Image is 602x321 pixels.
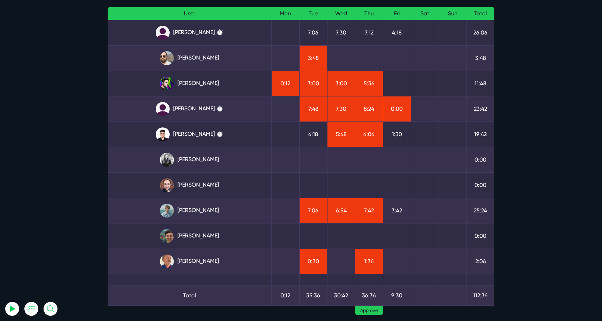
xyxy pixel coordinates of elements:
td: 11:48 [466,71,494,96]
td: 8:24 [355,96,383,122]
td: 7:06 [299,198,327,223]
th: Wed [327,7,355,20]
td: 0:00 [466,147,494,172]
td: 0:00 [466,172,494,198]
a: [PERSON_NAME] [113,51,266,65]
td: 2:06 [466,249,494,274]
a: [PERSON_NAME] [113,77,266,91]
input: Email [23,82,99,97]
td: 5:36 [355,71,383,96]
a: [PERSON_NAME] [113,204,266,218]
td: 23:42 [466,96,494,122]
td: 3:48 [466,45,494,71]
img: tkl4csrki1nqjgf0pb1z.png [160,204,174,218]
td: 0:00 [466,223,494,249]
td: 26:06 [466,20,494,45]
td: 0:30 [299,249,327,274]
td: Total [108,285,271,305]
td: 30:42 [327,285,355,305]
img: default_qrqg0b.png [156,26,170,40]
a: [PERSON_NAME] [113,229,266,243]
td: 0:12 [271,285,299,305]
th: Sun [439,7,466,20]
img: default_qrqg0b.png [156,102,170,116]
td: 7:30 [327,20,355,45]
td: 9:30 [383,285,411,305]
td: 0:00 [383,96,411,122]
img: tfogtqcjwjterk6idyiu.jpg [160,178,174,192]
a: [PERSON_NAME] ⏱️ [113,102,266,116]
td: 0:12 [271,71,299,96]
td: 7:30 [327,96,355,122]
td: 7:12 [355,20,383,45]
th: Tue [299,7,327,20]
th: Total [466,7,494,20]
td: 5:48 [327,122,355,147]
a: [PERSON_NAME] [113,178,266,192]
img: rgqpcqpgtbr9fmz9rxmm.jpg [160,153,174,167]
td: 36:36 [355,285,383,305]
a: [PERSON_NAME] ⏱️ [113,127,266,141]
th: User [108,7,271,20]
td: 25:24 [466,198,494,223]
td: 112:36 [466,285,494,305]
td: 19:42 [466,122,494,147]
td: 3:00 [327,71,355,96]
td: 35:36 [299,285,327,305]
td: 3:00 [299,71,327,96]
td: 1:30 [383,122,411,147]
td: 3:48 [299,45,327,71]
button: Log In [23,123,99,138]
a: [PERSON_NAME] ⏱️ [113,26,266,40]
td: 3:42 [383,198,411,223]
img: esb8jb8dmrsykbqurfoz.jpg [160,229,174,243]
th: Sat [411,7,439,20]
th: Mon [271,7,299,20]
a: [PERSON_NAME] [113,255,266,268]
img: ublsy46zpoyz6muduycb.jpg [160,51,174,65]
a: [PERSON_NAME] [113,153,266,167]
td: 7:06 [299,20,327,45]
th: Fri [383,7,411,20]
a: Approve [355,306,383,315]
td: 6:54 [327,198,355,223]
img: xv1kmavyemxtguplm5ir.png [156,127,170,141]
td: 4:18 [383,20,411,45]
td: 6:18 [299,122,327,147]
img: canx5m3pdzrsbjzqsess.jpg [160,255,174,268]
td: 7:48 [299,96,327,122]
td: 6:06 [355,122,383,147]
img: rxuxidhawjjb44sgel4e.png [160,77,174,91]
th: Thu [355,7,383,20]
td: 1:36 [355,249,383,274]
td: 7:42 [355,198,383,223]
